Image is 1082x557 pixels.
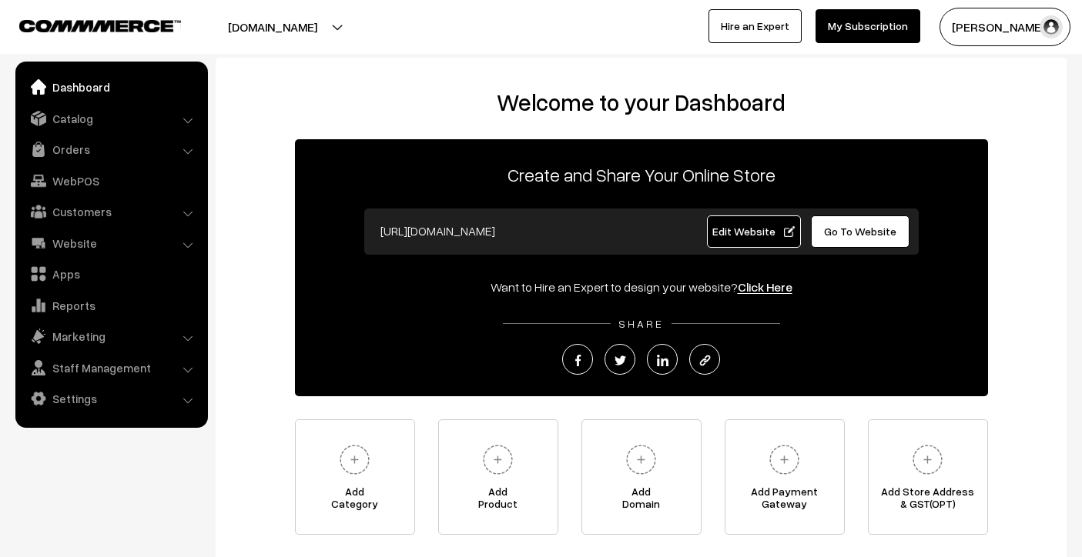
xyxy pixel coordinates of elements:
a: Marketing [19,322,203,350]
a: WebPOS [19,167,203,195]
a: AddDomain [581,419,702,535]
a: Customers [19,198,203,225]
span: Add Payment Gateway [725,485,844,516]
img: plus.svg [477,439,519,481]
a: Website [19,229,203,257]
img: COMMMERCE [19,20,181,32]
a: Click Here [738,279,792,295]
span: Add Domain [582,485,701,516]
span: Add Category [296,485,414,516]
span: Go To Website [824,225,896,238]
span: Edit Website [712,225,795,238]
a: Add Store Address& GST(OPT) [868,419,988,535]
button: [PERSON_NAME] [940,8,1070,46]
a: My Subscription [816,9,920,43]
a: Apps [19,260,203,288]
img: plus.svg [333,439,376,481]
a: Staff Management [19,354,203,382]
a: Settings [19,385,203,412]
a: AddCategory [295,419,415,535]
a: Orders [19,135,203,163]
p: Create and Share Your Online Store [295,161,988,188]
span: SHARE [611,317,672,330]
div: Want to Hire an Expert to design your website? [295,278,988,296]
a: COMMMERCE [19,15,154,34]
a: Add PaymentGateway [725,419,845,535]
span: Add Product [439,485,558,516]
a: Dashboard [19,73,203,101]
h2: Welcome to your Dashboard [231,88,1051,116]
img: plus.svg [906,439,949,481]
span: Add Store Address & GST(OPT) [869,485,987,516]
a: Go To Website [811,215,910,248]
img: user [1040,15,1063,38]
a: Reports [19,292,203,319]
button: [DOMAIN_NAME] [174,8,371,46]
a: Edit Website [707,215,801,248]
a: Hire an Expert [708,9,802,43]
img: plus.svg [620,439,662,481]
a: AddProduct [438,419,558,535]
img: plus.svg [763,439,806,481]
a: Catalog [19,105,203,132]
